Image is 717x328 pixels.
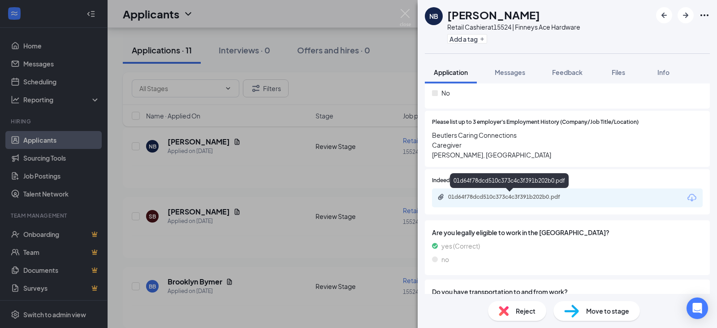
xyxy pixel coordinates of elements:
svg: Download [687,192,697,203]
span: Application [434,68,468,76]
span: Beutlers Caring Connections Caregiver [PERSON_NAME], [GEOGRAPHIC_DATA] [432,130,703,160]
span: Are you legally eligible to work in the [GEOGRAPHIC_DATA]? [432,227,703,237]
div: 01d64f78dcd510c373c4c3f391b202b0.pdf [450,173,569,188]
svg: Paperclip [437,193,445,201]
button: PlusAdd a tag [447,34,487,44]
button: ArrowRight [678,7,694,23]
h1: [PERSON_NAME] [447,7,540,22]
span: yes (Correct) [441,241,480,251]
span: Indeed Resume [432,176,471,185]
span: Files [612,68,625,76]
span: Do you have transportation to and from work? [432,287,703,297]
svg: ArrowLeftNew [659,10,669,21]
span: no [441,254,449,264]
span: Messages [495,68,525,76]
svg: Plus [479,36,485,42]
div: 01d64f78dcd510c373c4c3f391b202b0.pdf [448,193,574,201]
span: No [441,88,450,98]
svg: Ellipses [699,10,710,21]
div: NB [429,12,438,21]
span: Info [657,68,669,76]
span: Please list up to 3 employer's Employment History (Company/Job Title/Location) [432,118,639,127]
div: Retail Cashier at 15524 | Finneys Ace Hardware [447,22,580,31]
div: Open Intercom Messenger [687,297,708,319]
a: Paperclip01d64f78dcd510c373c4c3f391b202b0.pdf [437,193,583,202]
span: Reject [516,306,536,316]
svg: ArrowRight [680,10,691,21]
span: Move to stage [586,306,629,316]
button: ArrowLeftNew [656,7,672,23]
span: Feedback [552,68,583,76]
